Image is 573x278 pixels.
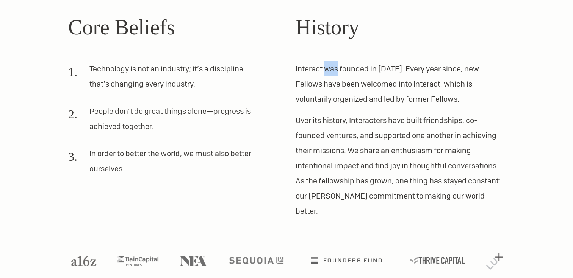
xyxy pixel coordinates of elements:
img: Bain Capital Ventures logo [117,256,159,266]
h2: Core Beliefs [68,11,277,43]
img: Sequoia logo [229,257,283,264]
img: Lux Capital logo [486,253,503,270]
li: In order to better the world, we must also better ourselves. [68,146,259,182]
img: Thrive Capital logo [410,257,465,264]
p: Over its history, Interacters have built friendships, co-founded ventures, and supported one anot... [296,113,505,219]
img: A16Z logo [71,256,96,266]
img: NEA logo [180,256,207,266]
li: Technology is not an industry; it’s a discipline that’s changing every industry. [68,61,259,98]
p: Interact was founded in [DATE]. Every year since, new Fellows have been welcomed into Interact, w... [296,61,505,107]
li: People don’t do great things alone—progress is achieved together. [68,104,259,140]
h2: History [296,11,505,43]
img: Founders Fund logo [311,257,382,264]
